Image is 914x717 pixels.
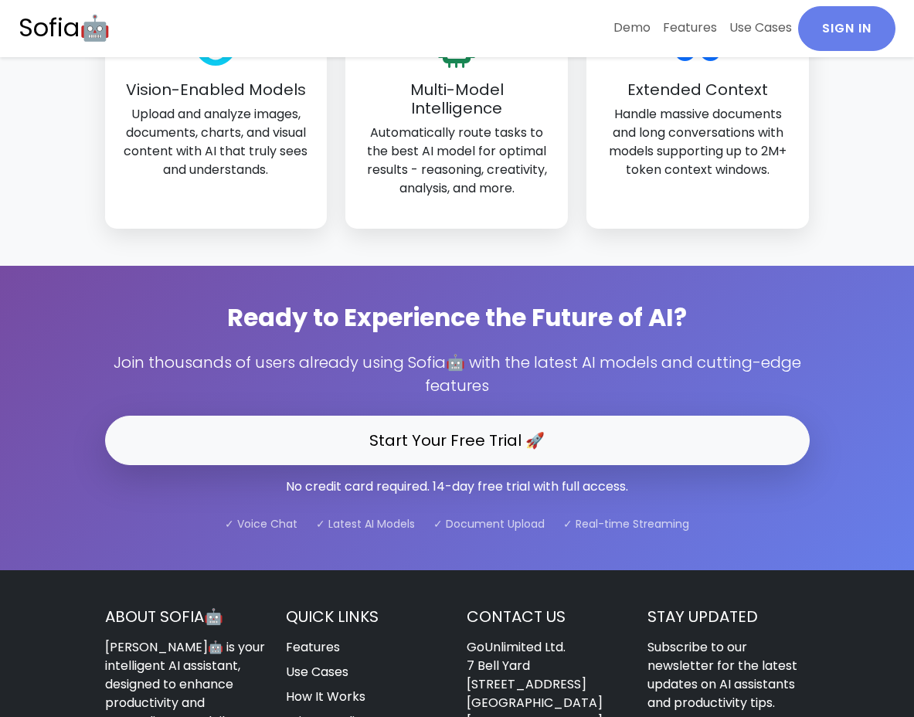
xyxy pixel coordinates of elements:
[723,6,798,49] a: Use Cases
[798,6,895,51] a: Sign In
[563,516,689,532] small: ✓ Real-time Streaming
[607,6,657,49] a: Demo
[105,416,810,465] a: Start Your Free Trial 🚀
[647,607,810,626] h5: Stay Updated
[286,663,348,681] a: Use Cases
[316,516,415,532] small: ✓ Latest AI Models
[225,516,297,532] small: ✓ Voice Chat
[364,124,549,198] p: Automatically route tasks to the best AI model for optimal results - reasoning, creativity, analy...
[286,688,365,705] a: How It Works
[467,607,629,626] h5: Contact Us
[19,6,110,51] a: Sofia🤖
[124,105,309,179] p: Upload and analyze images, documents, charts, and visual content with AI that truly sees and unde...
[105,607,267,626] h5: About Sofia🤖
[647,638,810,712] p: Subscribe to our newsletter for the latest updates on AI assistants and productivity tips.
[286,638,340,656] a: Features
[105,351,810,397] p: Join thousands of users already using Sofia🤖 with the latest AI models and cutting-edge features
[364,80,549,117] h5: Multi-Model Intelligence
[657,6,723,49] a: Features
[286,607,448,626] h5: Quick Links
[124,80,309,99] h5: Vision-Enabled Models
[605,105,790,179] p: Handle massive documents and long conversations with models supporting up to 2M+ token context wi...
[433,516,545,532] small: ✓ Document Upload
[105,303,810,332] h2: Ready to Experience the Future of AI?
[605,80,790,99] h5: Extended Context
[105,477,810,496] p: No credit card required. 14-day free trial with full access.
